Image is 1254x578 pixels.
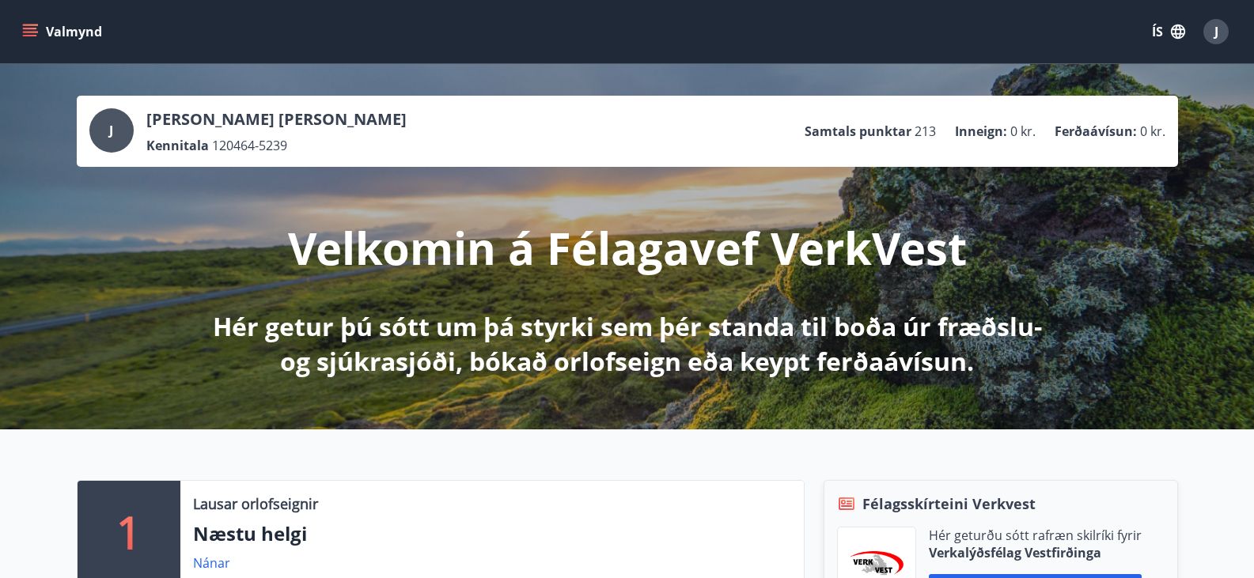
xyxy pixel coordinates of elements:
span: J [109,122,113,139]
span: Félagsskírteini Verkvest [862,493,1036,514]
span: 0 kr. [1140,123,1165,140]
button: menu [19,17,108,46]
button: J [1197,13,1235,51]
p: Ferðaávísun : [1055,123,1137,140]
span: J [1214,23,1218,40]
p: Kennitala [146,137,209,154]
p: Lausar orlofseignir [193,493,318,514]
p: 1 [116,501,142,561]
p: [PERSON_NAME] [PERSON_NAME] [146,108,407,130]
button: ÍS [1143,17,1194,46]
p: Næstu helgi [193,520,791,547]
p: Verkalýðsfélag Vestfirðinga [929,544,1142,561]
p: Hér getur þú sótt um þá styrki sem þér standa til boða úr fræðslu- og sjúkrasjóði, bókað orlofsei... [210,309,1045,379]
span: 213 [915,123,936,140]
p: Inneign : [955,123,1007,140]
a: Nánar [193,554,230,572]
p: Velkomin á Félagavef VerkVest [288,217,967,278]
span: 0 kr. [1010,123,1036,140]
p: Samtals punktar [805,123,911,140]
p: Hér geturðu sótt rafræn skilríki fyrir [929,527,1142,544]
span: 120464-5239 [212,137,287,154]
